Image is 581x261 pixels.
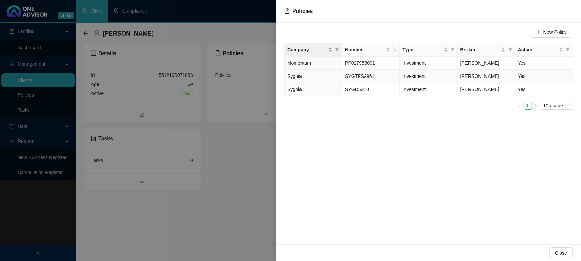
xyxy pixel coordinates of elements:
span: Investment [402,60,426,66]
span: filter [334,45,340,55]
li: Next Page [532,102,540,110]
a: 1 [524,102,532,109]
span: Sygnia [287,73,302,79]
span: [PERSON_NAME] [460,87,499,92]
span: right [534,104,538,108]
button: right [532,102,540,110]
td: Yes [515,70,573,83]
span: Investment [402,87,426,92]
span: PP027958091 [345,60,375,66]
span: filter [335,48,339,52]
span: Active [518,46,558,53]
th: Number [342,43,400,57]
span: search [391,45,398,55]
th: Broker [458,43,515,57]
div: Page Size [541,102,573,110]
span: Policies [292,8,313,14]
span: plus [536,30,541,35]
span: SYGTFS2961 [345,73,374,79]
span: search [393,48,397,52]
button: Close [549,247,573,258]
th: Active [515,43,573,57]
span: filter [449,45,456,55]
span: filter [508,48,512,52]
span: New Policy [543,28,567,36]
span: file-text [284,8,290,14]
span: filter [566,48,570,52]
td: Yes [515,83,573,96]
span: Investment [402,73,426,79]
span: 10 / page [543,102,570,109]
span: filter [451,48,455,52]
span: Momentum [287,60,311,66]
span: filter [564,45,571,55]
span: Number [345,46,385,53]
span: [PERSON_NAME] [460,60,499,66]
span: Broker [460,46,500,53]
span: Type [402,46,442,53]
button: New Policy [531,27,572,38]
li: Previous Page [516,102,524,110]
li: 1 [524,102,532,110]
span: Close [555,249,567,257]
span: [PERSON_NAME] [460,73,499,79]
span: Sygnia [287,87,302,92]
span: left [518,104,522,108]
span: Company [287,46,327,53]
span: SYGD5310 [345,87,369,92]
span: filter [507,45,514,55]
td: Yes [515,57,573,70]
button: left [516,102,524,110]
th: Type [400,43,457,57]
